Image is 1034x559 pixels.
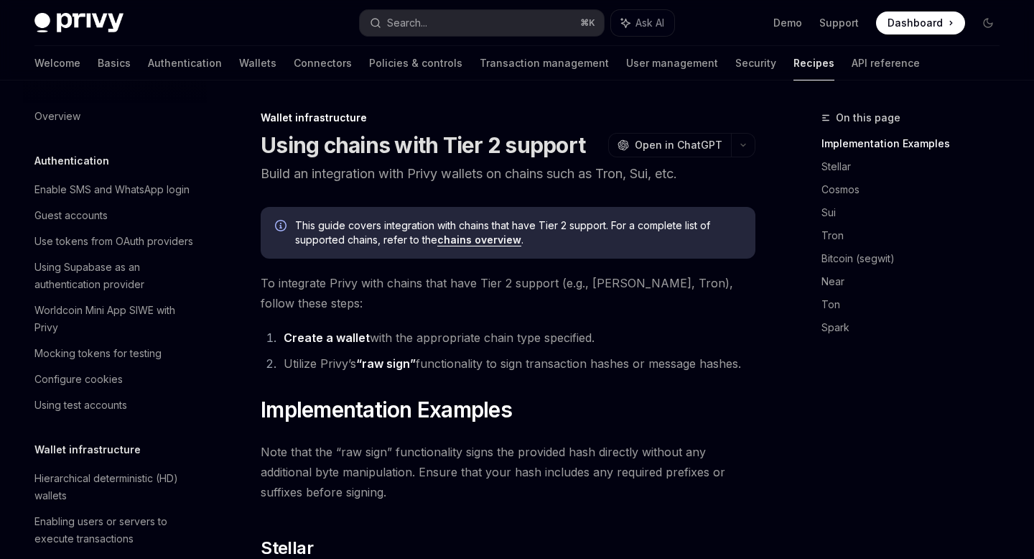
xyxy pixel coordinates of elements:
a: Enable SMS and WhatsApp login [23,177,207,203]
div: Configure cookies [34,371,123,388]
a: Worldcoin Mini App SIWE with Privy [23,297,207,341]
div: Use tokens from OAuth providers [34,233,193,250]
a: Using Supabase as an authentication provider [23,254,207,297]
svg: Info [275,220,289,234]
a: Authentication [148,46,222,80]
div: Using test accounts [34,397,127,414]
button: Search...⌘K [360,10,603,36]
span: On this page [836,109,900,126]
div: Search... [387,14,427,32]
a: Use tokens from OAuth providers [23,228,207,254]
a: Recipes [793,46,834,80]
a: Demo [773,16,802,30]
h5: Wallet infrastructure [34,441,141,458]
span: ⌘ K [580,17,595,29]
img: dark logo [34,13,124,33]
a: Security [735,46,776,80]
span: Dashboard [888,16,943,30]
a: Basics [98,46,131,80]
button: Toggle dark mode [977,11,1000,34]
div: Overview [34,108,80,125]
a: Cosmos [821,178,1011,201]
a: Wallets [239,46,276,80]
div: Guest accounts [34,207,108,224]
a: Policies & controls [369,46,462,80]
a: Overview [23,103,207,129]
a: “raw sign” [356,356,416,371]
a: Create a wallet [284,331,370,346]
li: Utilize Privy’s functionality to sign transaction hashes or message hashes. [279,354,755,374]
a: Stellar [821,155,1011,178]
div: Hierarchical deterministic (HD) wallets [34,470,198,504]
span: Implementation Examples [261,397,512,422]
a: Near [821,270,1011,293]
span: Ask AI [635,16,664,30]
a: Ton [821,293,1011,316]
p: Build an integration with Privy wallets on chains such as Tron, Sui, etc. [261,164,755,184]
span: This guide covers integration with chains that have Tier 2 support. For a complete list of suppor... [295,218,741,247]
div: Enable SMS and WhatsApp login [34,181,190,198]
a: Sui [821,201,1011,224]
a: Dashboard [876,11,965,34]
a: Welcome [34,46,80,80]
button: Ask AI [611,10,674,36]
div: Mocking tokens for testing [34,345,162,362]
span: To integrate Privy with chains that have Tier 2 support (e.g., [PERSON_NAME], Tron), follow these... [261,273,755,313]
a: Mocking tokens for testing [23,341,207,366]
h1: Using chains with Tier 2 support [261,132,585,158]
div: Wallet infrastructure [261,111,755,125]
a: Using test accounts [23,392,207,418]
a: Spark [821,316,1011,339]
a: Transaction management [480,46,609,80]
a: Bitcoin (segwit) [821,247,1011,270]
a: Connectors [294,46,352,80]
span: Note that the “raw sign” functionality signs the provided hash directly without any additional by... [261,442,755,502]
a: Enabling users or servers to execute transactions [23,509,207,552]
a: User management [626,46,718,80]
a: Hierarchical deterministic (HD) wallets [23,466,207,509]
a: chains overview [437,234,521,246]
div: Using Supabase as an authentication provider [34,259,198,293]
a: API reference [852,46,920,80]
li: with the appropriate chain type specified. [279,328,755,348]
a: Tron [821,224,1011,247]
h5: Authentication [34,152,109,170]
a: Support [819,16,859,30]
div: Enabling users or servers to execute transactions [34,513,198,548]
a: Implementation Examples [821,132,1011,155]
a: Guest accounts [23,203,207,228]
button: Open in ChatGPT [608,133,731,157]
div: Worldcoin Mini App SIWE with Privy [34,302,198,336]
span: Open in ChatGPT [635,138,722,152]
a: Configure cookies [23,366,207,392]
